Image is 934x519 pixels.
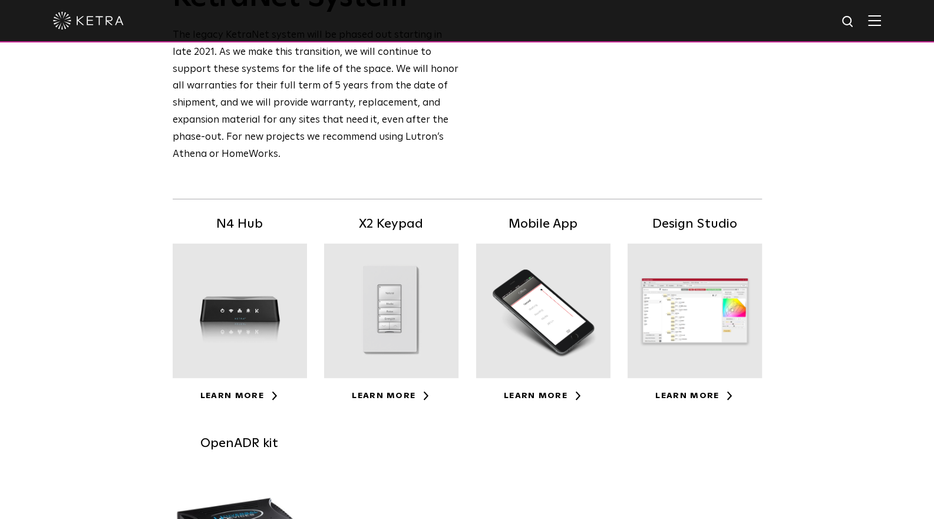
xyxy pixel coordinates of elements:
[868,15,881,26] img: Hamburger%20Nav.svg
[655,392,734,400] a: Learn More
[173,27,460,163] div: The legacy KetraNet system will be phased out starting in late 2021. As we make this transition, ...
[628,214,762,235] h5: Design Studio
[841,15,856,29] img: search icon
[352,392,430,400] a: Learn More
[53,12,124,29] img: ketra-logo-2019-white
[504,392,582,400] a: Learn More
[173,214,307,235] h5: N4 Hub
[200,392,279,400] a: Learn More
[476,214,610,235] h5: Mobile App
[173,433,307,454] h5: OpenADR kit
[324,214,458,235] h5: X2 Keypad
